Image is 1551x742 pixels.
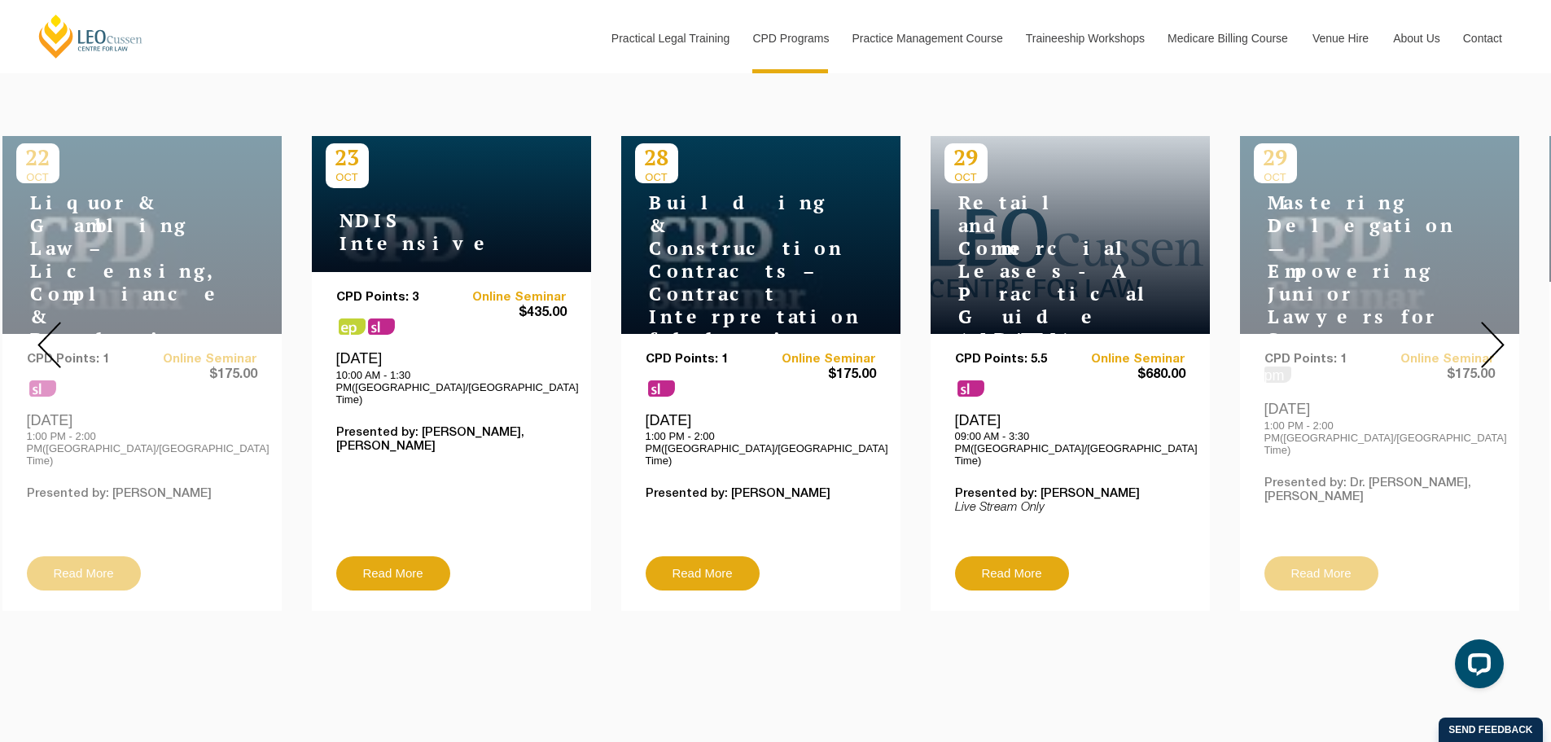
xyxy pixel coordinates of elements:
h4: Retail and Commercial Leases - A Practical Guide ([DATE]) [944,191,1148,351]
a: [PERSON_NAME] Centre for Law [37,13,145,59]
div: [DATE] [336,349,567,405]
a: Read More [336,556,450,591]
h4: NDIS Intensive [326,209,529,255]
p: 10:00 AM - 1:30 PM([GEOGRAPHIC_DATA]/[GEOGRAPHIC_DATA] Time) [336,369,567,406]
h4: Building & Construction Contracts – Contract Interpretation following Pafburn [635,191,839,374]
p: CPD Points: 5.5 [955,353,1071,367]
div: [DATE] [646,411,876,467]
p: Live Stream Only [955,501,1185,515]
p: 23 [326,143,369,171]
a: Read More [646,556,760,591]
iframe: LiveChat chat widget [1442,633,1510,701]
span: $435.00 [451,305,567,322]
p: 09:00 AM - 3:30 PM([GEOGRAPHIC_DATA]/[GEOGRAPHIC_DATA] Time) [955,430,1185,467]
a: Online Seminar [451,291,567,305]
a: CPD Programs [740,3,839,73]
span: $680.00 [1070,367,1185,384]
p: Presented by: [PERSON_NAME],[PERSON_NAME] [336,426,567,454]
p: 28 [635,143,678,171]
p: CPD Points: 3 [336,291,452,305]
span: sl [648,380,675,397]
a: Medicare Billing Course [1155,3,1300,73]
a: About Us [1381,3,1451,73]
a: Online Seminar [1070,353,1185,367]
a: Practical Legal Training [599,3,741,73]
p: 29 [944,143,988,171]
a: Practice Management Course [840,3,1014,73]
span: OCT [944,171,988,183]
span: sl [368,318,395,335]
p: CPD Points: 1 [646,353,761,367]
p: Presented by: [PERSON_NAME] [646,487,876,501]
span: ps [339,318,366,335]
img: Prev [37,322,61,368]
span: OCT [635,171,678,183]
span: sl [957,380,984,397]
span: OCT [326,171,369,183]
a: Contact [1451,3,1514,73]
a: Read More [955,556,1069,591]
span: $175.00 [760,367,876,384]
a: Online Seminar [760,353,876,367]
p: 1:00 PM - 2:00 PM([GEOGRAPHIC_DATA]/[GEOGRAPHIC_DATA] Time) [646,430,876,467]
div: [DATE] [955,411,1185,467]
a: Traineeship Workshops [1014,3,1155,73]
img: Next [1481,322,1505,368]
p: Presented by: [PERSON_NAME] [955,487,1185,501]
a: Venue Hire [1300,3,1381,73]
